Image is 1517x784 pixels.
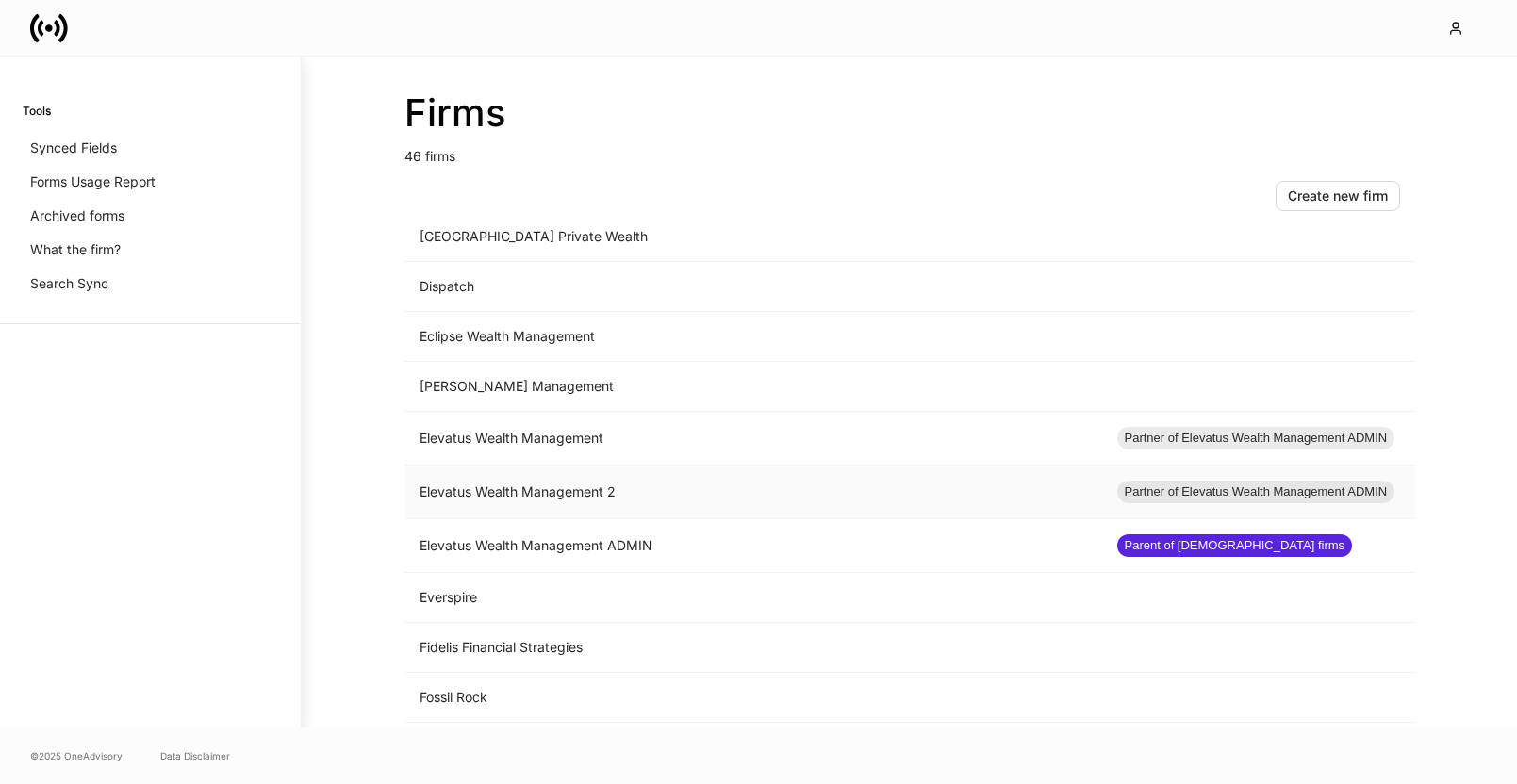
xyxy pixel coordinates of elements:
[23,102,51,120] h6: Tools
[30,172,156,191] p: Forms Usage Report
[23,165,278,199] a: Forms Usage Report
[404,90,1415,136] h2: Firms
[404,212,1102,262] td: [GEOGRAPHIC_DATA] Private Wealth
[404,723,1102,773] td: GFC Planning
[404,262,1102,312] td: Dispatch
[30,748,123,763] span: © 2025 OneAdvisory
[404,673,1102,723] td: Fossil Rock
[1117,429,1395,448] span: Partner of Elevatus Wealth Management ADMIN
[23,131,278,165] a: Synced Fields
[404,573,1102,623] td: Everspire
[404,519,1102,573] td: Elevatus Wealth Management ADMIN
[30,206,124,225] p: Archived forms
[404,312,1102,362] td: Eclipse Wealth Management
[23,199,278,233] a: Archived forms
[1117,482,1395,501] span: Partner of Elevatus Wealth Management ADMIN
[23,233,278,267] a: What the firm?
[404,136,1415,166] p: 46 firms
[1288,189,1388,203] div: Create new firm
[404,412,1102,465] td: Elevatus Wealth Management
[30,139,117,157] p: Synced Fields
[404,465,1102,519] td: Elevatus Wealth Management 2
[160,748,230,763] a: Data Disclaimer
[1117,536,1353,555] span: Parent of [DEMOGRAPHIC_DATA] firms
[23,267,278,301] a: Search Sync
[404,623,1102,673] td: Fidelis Financial Strategies
[404,362,1102,412] td: [PERSON_NAME] Management
[30,274,108,293] p: Search Sync
[30,240,121,259] p: What the firm?
[1276,181,1400,211] button: Create new firm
